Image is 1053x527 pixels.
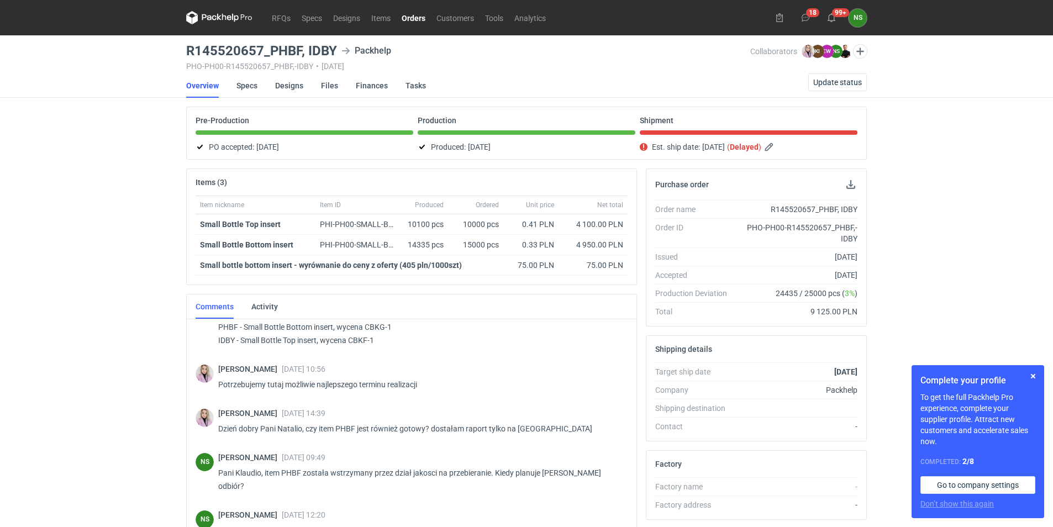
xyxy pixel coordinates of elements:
div: 0.41 PLN [508,219,554,230]
div: Total [655,306,736,317]
div: - [736,499,857,510]
div: PHI-PH00-SMALL-BOTTLE-BOTTOM-INSERT [320,239,394,250]
button: 18 [797,9,814,27]
button: Edit estimated shipping date [764,140,777,154]
a: Items [366,11,396,24]
div: 10000 pcs [448,214,503,235]
button: Edit collaborators [853,44,867,59]
div: - [736,481,857,492]
div: Factory name [655,481,736,492]
span: [PERSON_NAME] [218,409,282,418]
a: Designs [275,73,303,98]
em: ) [759,143,761,151]
img: Klaudia Wiśniewska [196,365,214,383]
strong: Small Bottle Top insert [200,220,281,229]
a: Tasks [406,73,426,98]
div: Target ship date [655,366,736,377]
a: Tools [480,11,509,24]
div: 75.00 PLN [508,260,554,271]
span: • [316,62,319,71]
strong: Delayed [730,143,759,151]
span: Update status [813,78,862,86]
a: Specs [236,73,257,98]
p: Shipment [640,116,673,125]
div: Order name [655,204,736,215]
h2: Purchase order [655,180,709,189]
span: Collaborators [750,47,797,56]
span: Ordered [476,201,499,209]
div: PHO-PH00-R145520657_PHBF,-IDBY [DATE] [186,62,750,71]
span: [DATE] 10:56 [282,365,325,373]
button: Download PO [844,178,857,191]
p: Dzień dobry, powtórka zamówienia R304419750_UEAD, TLWQ PHBF - Small Bottle Bottom insert, wycena ... [218,307,619,347]
p: To get the full Packhelp Pro experience, complete your supplier profile. Attract new customers an... [920,392,1035,447]
figcaption: EW [820,45,834,58]
img: Klaudia Wiśniewska [802,45,815,58]
span: Item nickname [200,201,244,209]
a: Activity [251,294,278,319]
a: Specs [296,11,328,24]
strong: Small Bottle Bottom insert [200,240,293,249]
span: Item ID [320,201,341,209]
div: Issued [655,251,736,262]
button: Update status [808,73,867,91]
a: Comments [196,294,234,319]
span: 24435 / 25000 pcs ( ) [776,288,857,299]
div: 10100 pcs [398,214,448,235]
span: [DATE] [702,140,725,154]
button: Skip for now [1026,370,1040,383]
div: Production Deviation [655,288,736,299]
a: Designs [328,11,366,24]
div: PHO-PH00-R145520657_PHBF,-IDBY [736,222,857,244]
p: Dzień dobry Pani Natalio, czy item PHBF jest również gotowy? dostałam raport tylko na [GEOGRAPHIC... [218,422,619,435]
div: Packhelp [341,44,391,57]
h2: Factory [655,460,682,468]
span: [PERSON_NAME] [218,365,282,373]
span: [PERSON_NAME] [218,453,282,462]
div: [DATE] [736,270,857,281]
div: Est. ship date: [640,140,857,154]
span: [DATE] 14:39 [282,409,325,418]
button: Don’t show this again [920,498,994,509]
span: 3% [845,289,855,298]
a: Orders [396,11,431,24]
figcaption: KI [811,45,824,58]
p: Pre-Production [196,116,249,125]
div: R145520657_PHBF, IDBY [736,204,857,215]
div: 14335 pcs [398,235,448,255]
a: Finances [356,73,388,98]
a: Analytics [509,11,551,24]
span: Produced [415,201,444,209]
h2: Shipping details [655,345,712,354]
div: 75.00 PLN [563,260,623,271]
button: NS [849,9,867,27]
div: Accepted [655,270,736,281]
figcaption: NS [196,453,214,471]
div: 9 125.00 PLN [736,306,857,317]
span: [DATE] 12:20 [282,510,325,519]
img: Tomasz Kubiak [839,45,852,58]
div: Completed: [920,456,1035,467]
svg: Packhelp Pro [186,11,252,24]
em: ( [727,143,730,151]
div: Produced: [418,140,635,154]
span: [PERSON_NAME] [218,510,282,519]
p: Production [418,116,456,125]
div: Natalia Stępak [849,9,867,27]
div: Order ID [655,222,736,244]
figcaption: NS [829,45,843,58]
div: 0.33 PLN [508,239,554,250]
p: Pani Klaudio, item PHBF została wstrzymany przez dział jakosci na przebieranie. Kiedy planuje [PE... [218,466,619,493]
div: 4 100.00 PLN [563,219,623,230]
div: Natalia Stępak [196,453,214,471]
a: Customers [431,11,480,24]
p: Potrzebujemy tutaj możliwie najlepszego terminu realizacji [218,378,619,391]
img: Klaudia Wiśniewska [196,409,214,427]
span: [DATE] 09:49 [282,453,325,462]
div: Packhelp [736,384,857,396]
div: 15000 pcs [448,235,503,255]
div: Shipping destination [655,403,736,414]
